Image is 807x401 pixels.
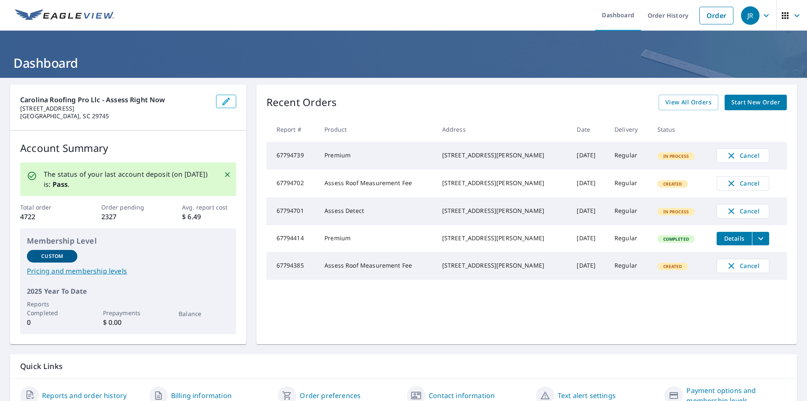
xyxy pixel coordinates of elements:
td: [DATE] [570,170,608,197]
p: 0 [27,317,77,327]
td: Premium [318,225,435,252]
p: Prepayments [103,308,153,317]
p: $ 0.00 [103,317,153,327]
p: Avg. report cost [182,203,236,212]
td: Regular [608,225,651,252]
p: [STREET_ADDRESS] [20,105,209,112]
p: 2025 Year To Date [27,286,229,296]
td: Premium [318,142,435,170]
a: Order preferences [300,390,361,401]
td: Regular [608,170,651,197]
p: Total order [20,203,74,212]
span: In Process [658,209,694,215]
td: [DATE] [570,225,608,252]
span: Cancel [725,151,760,161]
td: 67794385 [266,252,318,280]
button: Cancel [717,259,769,273]
button: Cancel [717,204,769,218]
td: [DATE] [570,252,608,280]
button: Cancel [717,176,769,191]
b: Pass [53,180,68,189]
p: Balance [179,309,229,318]
p: Order pending [101,203,155,212]
div: [STREET_ADDRESS][PERSON_NAME] [442,151,564,159]
th: Address [435,117,570,142]
span: View All Orders [665,97,712,108]
button: Close [222,169,233,180]
td: Regular [608,197,651,225]
th: Status [651,117,710,142]
p: Account Summary [20,141,236,156]
span: Cancel [725,178,760,189]
a: Order [699,7,733,24]
div: [STREET_ADDRESS][PERSON_NAME] [442,261,564,270]
p: Carolina Roofing Pro Llc - Assess Right Now [20,95,209,105]
a: Reports and order history [42,390,127,401]
td: 67794701 [266,197,318,225]
a: Start New Order [725,95,787,110]
p: The status of your last account deposit (on [DATE]) is: . [44,169,214,189]
span: Cancel [725,206,760,216]
td: Regular [608,142,651,170]
a: View All Orders [659,95,718,110]
div: [STREET_ADDRESS][PERSON_NAME] [442,207,564,215]
p: Membership Level [27,235,229,247]
span: In Process [658,153,694,159]
p: Reports Completed [27,300,77,317]
p: Quick Links [20,361,787,372]
button: Cancel [717,149,769,163]
td: Assess Roof Measurement Fee [318,252,435,280]
div: [STREET_ADDRESS][PERSON_NAME] [442,179,564,187]
a: Contact information [429,390,495,401]
td: 67794739 [266,142,318,170]
h1: Dashboard [10,54,797,72]
a: Billing information [171,390,232,401]
span: Cancel [725,261,760,271]
th: Product [318,117,435,142]
a: Text alert settings [558,390,616,401]
td: [DATE] [570,197,608,225]
th: Date [570,117,608,142]
td: 67794702 [266,170,318,197]
img: EV Logo [15,9,114,22]
td: [DATE] [570,142,608,170]
th: Report # [266,117,318,142]
p: Custom [41,252,63,260]
button: filesDropdownBtn-67794414 [752,232,769,245]
td: Assess Detect [318,197,435,225]
td: Assess Roof Measurement Fee [318,170,435,197]
button: detailsBtn-67794414 [717,232,752,245]
p: Recent Orders [266,95,337,110]
td: 67794414 [266,225,318,252]
div: JR [741,6,760,25]
div: [STREET_ADDRESS][PERSON_NAME] [442,234,564,242]
td: Regular [608,252,651,280]
p: 4722 [20,212,74,222]
span: Created [658,181,687,187]
span: Start New Order [731,97,780,108]
span: Details [722,234,747,242]
span: Created [658,263,687,269]
th: Delivery [608,117,651,142]
span: Completed [658,236,694,242]
p: [GEOGRAPHIC_DATA], SC 29745 [20,112,209,120]
a: Pricing and membership levels [27,266,229,276]
p: $ 6.49 [182,212,236,222]
p: 2327 [101,212,155,222]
